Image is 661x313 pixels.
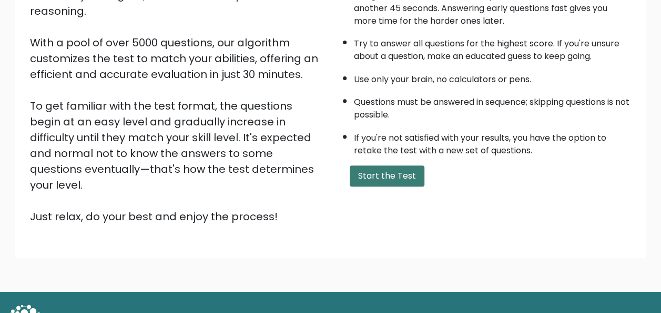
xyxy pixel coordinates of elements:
[354,32,632,63] li: Try to answer all questions for the highest score. If you're unsure about a question, make an edu...
[354,126,632,157] li: If you're not satisfied with your results, you have the option to retake the test with a new set ...
[350,165,424,187] button: Start the Test
[354,91,632,121] li: Questions must be answered in sequence; skipping questions is not possible.
[354,68,632,86] li: Use only your brain, no calculators or pens.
